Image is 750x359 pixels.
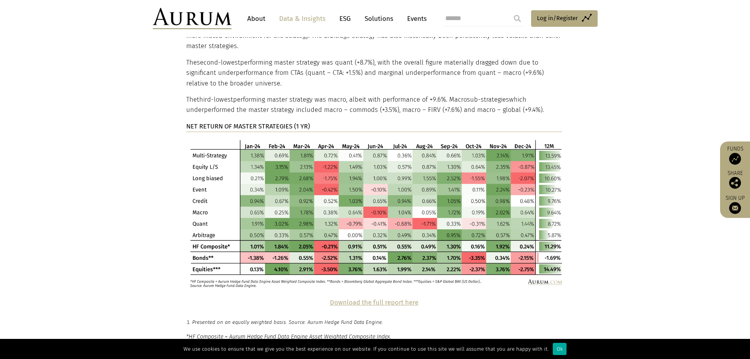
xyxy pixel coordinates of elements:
[729,177,741,189] img: Share this post
[197,59,240,66] span: second-lowest
[509,11,525,26] input: Submit
[186,58,562,89] p: The performing master strategy was quant (+8.7%), with the overall figure materially dragged down...
[553,343,567,355] div: Ok
[729,153,741,165] img: Access Funds
[153,8,231,29] img: Aurum
[186,95,562,115] p: The performing master strategy was macro, albeit with performance of +9.6%. Macro which underperf...
[186,123,310,130] strong: NET RETURN OF MASTER STRATEGIES (1 YR)
[724,171,746,189] div: Share
[197,96,233,103] span: third-lowest
[330,299,419,306] a: Download the full report here
[537,13,578,23] span: Log in/Register
[403,11,427,26] a: Events
[724,145,746,165] a: Funds
[531,10,598,27] a: Log in/Register
[275,11,330,26] a: Data & Insights
[467,96,509,103] span: sub-strategies
[724,195,746,214] a: Sign up
[729,202,741,214] img: Sign up to our newsletter
[192,319,383,325] em: Presented on an equally weighted basis. Source: Aurum Hedge Fund Data Engine.
[243,11,269,26] a: About
[335,11,355,26] a: ESG
[361,11,397,26] a: Solutions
